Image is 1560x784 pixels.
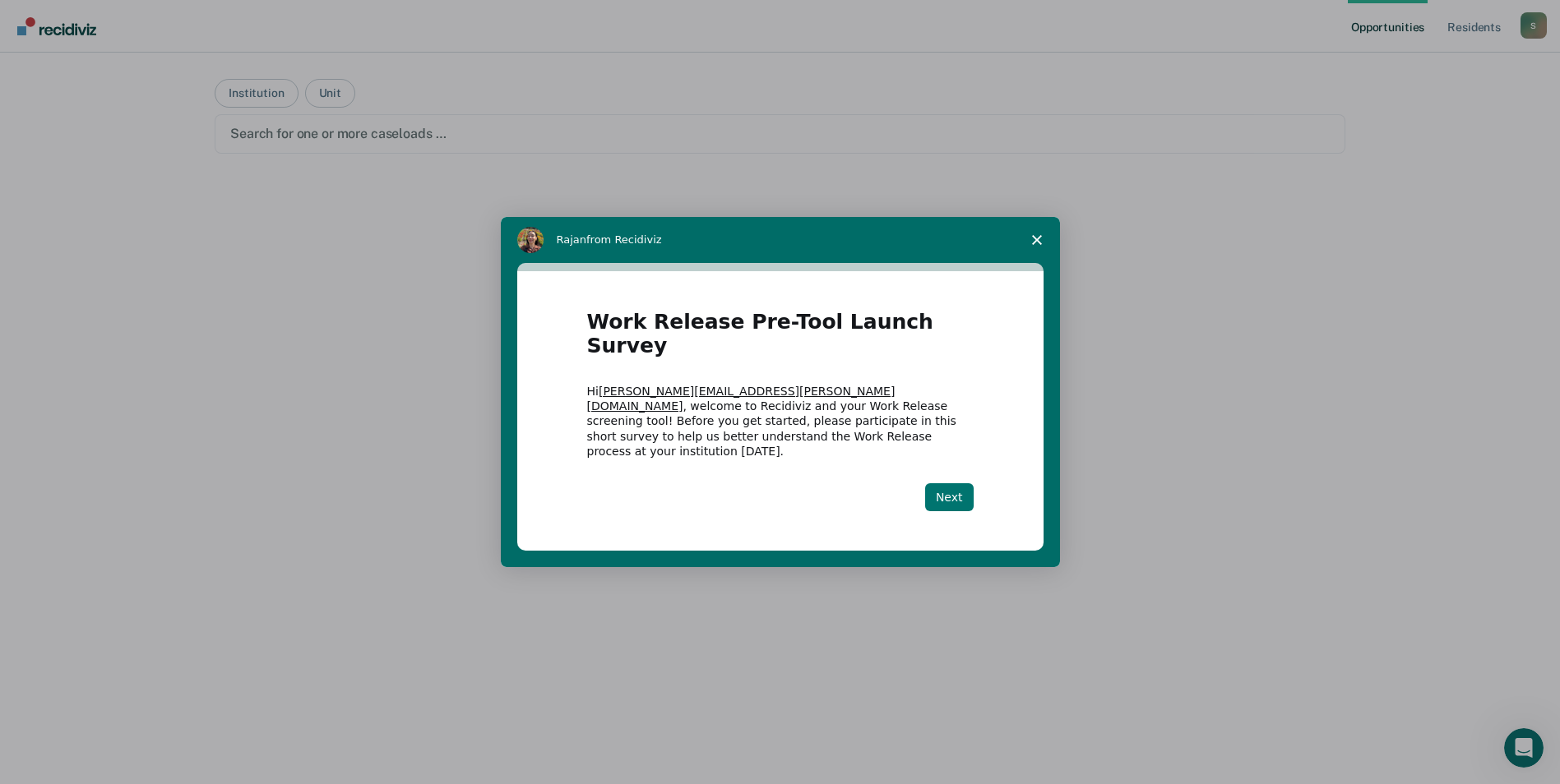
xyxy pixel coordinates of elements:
[925,483,974,511] button: Next
[1014,217,1060,263] span: Close survey
[587,311,974,367] h1: Work Release Pre-Tool Launch Survey
[587,385,896,413] a: [PERSON_NAME][EMAIL_ADDRESS][PERSON_NAME][DOMAIN_NAME]
[586,233,662,246] span: from Recidiviz
[517,227,544,253] img: Profile image for Rajan
[587,384,974,459] div: Hi , welcome to Recidiviz and your Work Release screening tool! Before you get started, please pa...
[557,233,587,246] span: Rajan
